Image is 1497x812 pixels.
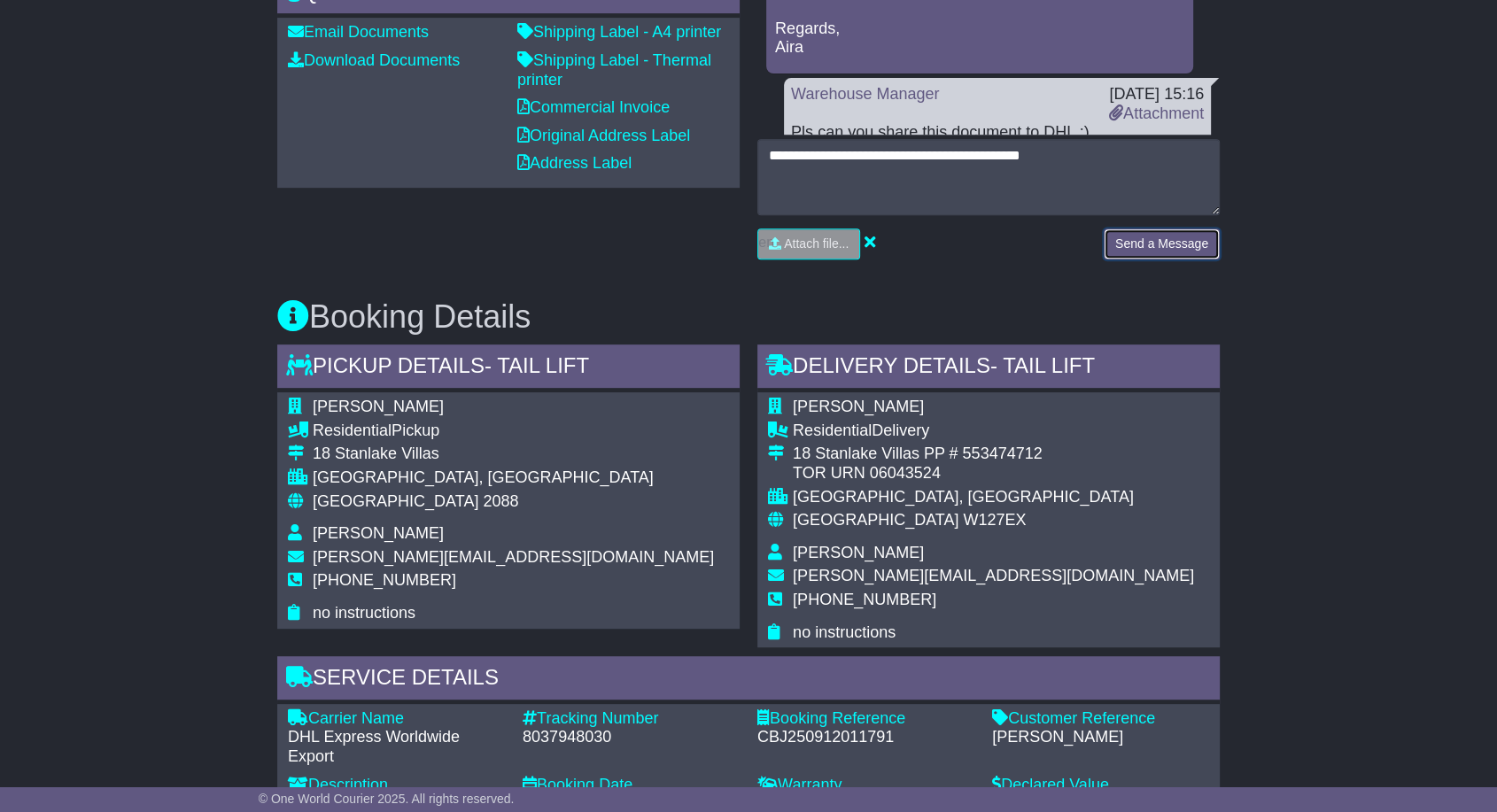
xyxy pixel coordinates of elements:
div: Description [288,776,505,795]
span: no instructions [793,623,896,641]
div: Customer Reference [992,709,1209,729]
h3: Booking Details [277,299,1220,335]
span: Residential [313,421,392,439]
div: Pls can you share this document to DHL :) [791,123,1204,143]
span: 2088 [483,492,518,510]
span: [PERSON_NAME] [793,544,924,561]
span: [PERSON_NAME] [793,398,924,415]
div: Delivery [793,421,1194,441]
a: Commercial Invoice [517,98,670,116]
button: Send a Message [1104,228,1220,259]
span: - Tail Lift [990,353,1095,377]
a: Email Documents [288,23,429,41]
span: [PERSON_NAME] [313,524,444,542]
div: Pickup [313,421,714,441]
span: © One World Courier 2025. All rights reserved. [259,792,515,806]
div: TOR URN 06043524 [793,464,1194,483]
div: 18 Stanlake Villas PP # 553474712 [793,445,1194,464]
a: Shipping Label - A4 printer [517,23,721,41]
a: Original Address Label [517,127,690,144]
a: Attachment [1109,104,1204,122]
div: Service Details [277,656,1220,704]
a: Download Documents [288,51,460,69]
span: Residential [793,421,872,439]
div: [PERSON_NAME] [992,728,1209,747]
div: 18 Stanlake Villas [313,445,714,464]
div: Warranty [757,776,974,795]
span: [PHONE_NUMBER] [793,591,936,608]
span: [GEOGRAPHIC_DATA] [313,492,478,510]
span: [PERSON_NAME][EMAIL_ADDRESS][DOMAIN_NAME] [313,548,714,566]
div: Delivery Details [757,344,1220,392]
div: [GEOGRAPHIC_DATA], [GEOGRAPHIC_DATA] [793,488,1194,507]
div: [GEOGRAPHIC_DATA], [GEOGRAPHIC_DATA] [313,468,714,488]
a: Warehouse Manager [791,85,939,103]
span: - Tail Lift [485,353,589,377]
div: CBJ250912011791 [757,728,974,747]
div: Booking Date [523,776,740,795]
div: Carrier Name [288,709,505,729]
div: 8037948030 [523,728,740,747]
div: Booking Reference [757,709,974,729]
span: W127EX [963,511,1026,529]
div: [DATE] 15:16 [1109,85,1204,104]
div: Pickup Details [277,344,740,392]
div: DHL Express Worldwide Export [288,728,505,766]
span: [PHONE_NUMBER] [313,571,456,589]
div: Tracking Number [523,709,740,729]
span: no instructions [313,604,415,622]
div: Declared Value [992,776,1209,795]
a: Address Label [517,154,632,172]
span: [PERSON_NAME] [313,398,444,415]
span: [PERSON_NAME][EMAIL_ADDRESS][DOMAIN_NAME] [793,567,1194,584]
a: Shipping Label - Thermal printer [517,51,711,89]
span: [GEOGRAPHIC_DATA] [793,511,958,529]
